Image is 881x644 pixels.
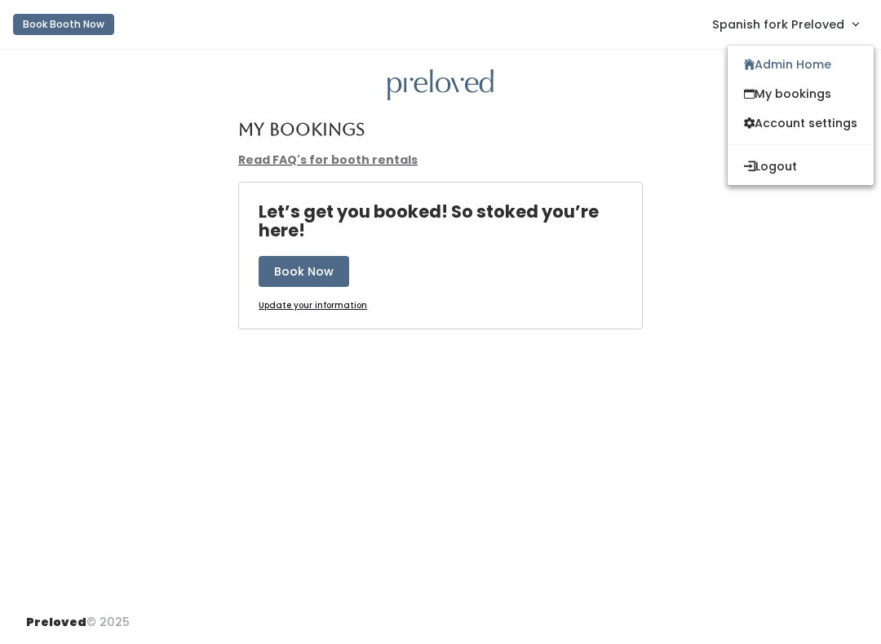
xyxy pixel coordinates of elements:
[259,300,367,312] a: Update your information
[259,256,349,287] button: Book Now
[728,50,874,79] a: Admin Home
[712,15,844,33] span: Spanish fork Preloved
[238,120,365,139] h4: My Bookings
[728,152,874,181] button: Logout
[728,79,874,108] a: My bookings
[238,152,418,168] a: Read FAQ's for booth rentals
[696,7,874,42] a: Spanish fork Preloved
[13,7,114,42] a: Book Booth Now
[13,14,114,35] button: Book Booth Now
[259,299,367,311] u: Update your information
[728,108,874,138] a: Account settings
[259,202,642,240] h4: Let’s get you booked! So stoked you’re here!
[26,601,130,631] div: © 2025
[387,69,494,101] img: preloved logo
[26,614,86,630] span: Preloved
